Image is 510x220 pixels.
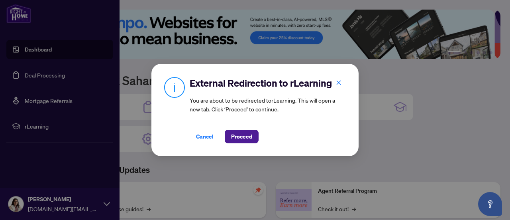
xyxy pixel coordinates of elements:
button: Open asap [478,192,502,216]
img: Info Icon [164,77,185,98]
div: You are about to be redirected to rLearning . This will open a new tab. Click ‘Proceed’ to continue. [190,77,346,143]
span: Cancel [196,130,214,143]
span: Proceed [231,130,252,143]
h2: External Redirection to rLearning [190,77,346,89]
span: close [336,80,341,85]
button: Proceed [225,130,259,143]
button: Cancel [190,130,220,143]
